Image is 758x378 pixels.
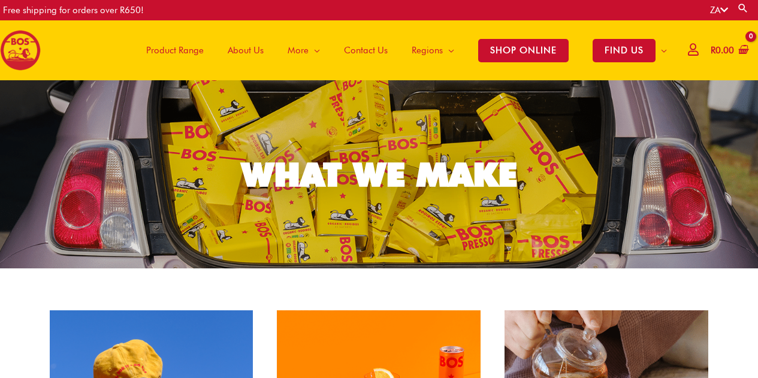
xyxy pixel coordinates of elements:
a: More [276,20,332,80]
a: Search button [737,2,749,14]
a: Product Range [134,20,216,80]
a: View Shopping Cart, empty [708,37,749,64]
span: More [288,32,309,68]
span: Regions [412,32,443,68]
nav: Site Navigation [125,20,679,80]
span: SHOP ONLINE [478,39,569,62]
a: Regions [400,20,466,80]
a: SHOP ONLINE [466,20,581,80]
span: Contact Us [344,32,388,68]
div: WHAT WE MAKE [241,158,517,191]
a: Contact Us [332,20,400,80]
span: About Us [228,32,264,68]
span: Product Range [146,32,204,68]
bdi: 0.00 [711,45,734,56]
a: ZA [710,5,728,16]
a: About Us [216,20,276,80]
span: R [711,45,715,56]
span: FIND US [593,39,656,62]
